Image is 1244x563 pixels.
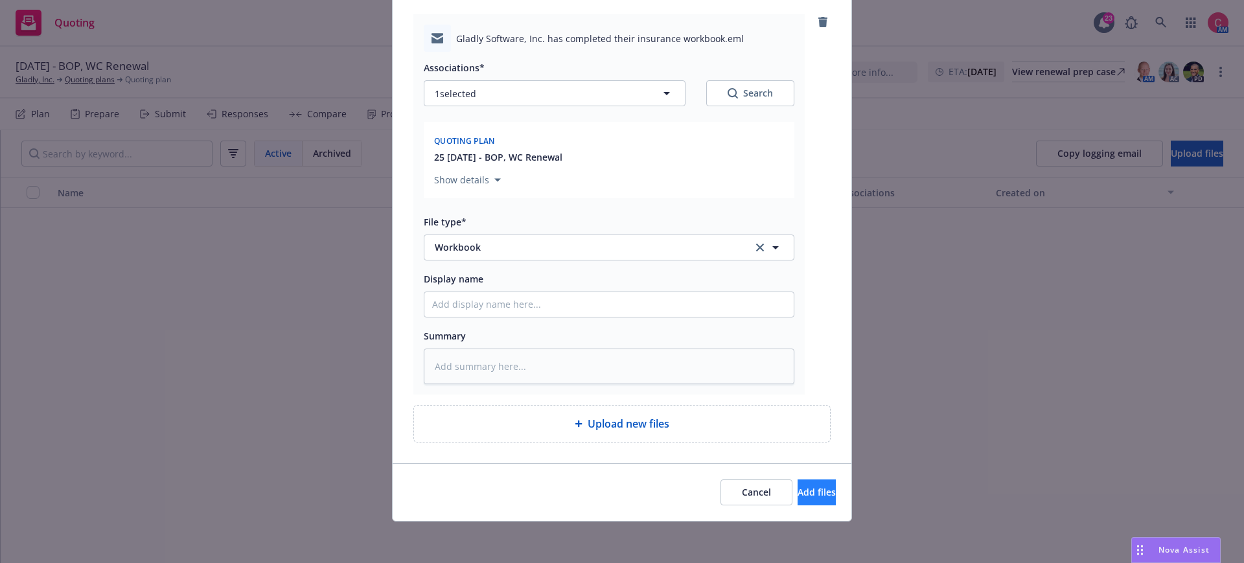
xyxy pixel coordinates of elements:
span: 1 selected [435,87,476,100]
span: Gladly Software, Inc. has completed their insurance workbook.eml [456,32,744,45]
input: Add display name here... [424,292,794,317]
button: Add files [798,479,836,505]
span: Upload new files [588,416,669,431]
span: Quoting plan [434,135,495,146]
button: Workbookclear selection [424,235,794,260]
span: File type* [424,216,466,228]
button: SearchSearch [706,80,794,106]
button: Cancel [720,479,792,505]
div: Upload new files [413,405,831,442]
span: Nova Assist [1158,544,1210,555]
span: Display name [424,273,483,285]
span: Associations* [424,62,485,74]
a: clear selection [752,240,768,255]
button: 1selected [424,80,685,106]
div: Drag to move [1132,538,1148,562]
span: Summary [424,330,466,342]
button: Nova Assist [1131,537,1221,563]
div: Search [728,87,773,100]
span: Cancel [742,486,771,498]
a: remove [815,14,831,30]
button: Show details [429,172,506,188]
span: Workbook [435,240,735,254]
button: 25 [DATE] - BOP, WC Renewal [434,150,562,164]
svg: Search [728,88,738,98]
span: Add files [798,486,836,498]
